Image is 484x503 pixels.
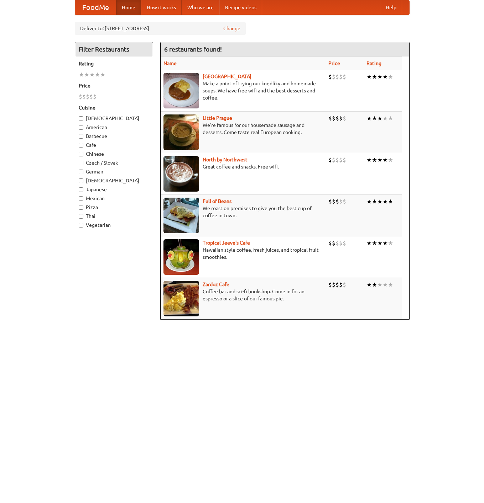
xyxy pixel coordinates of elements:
label: Mexican [79,195,149,202]
input: American [79,125,83,130]
li: $ [339,156,343,164]
li: ★ [388,156,393,164]
img: jeeves.jpg [163,239,199,275]
h5: Rating [79,60,149,67]
p: We roast on premises to give you the best cup of coffee in town. [163,205,323,219]
a: Who we are [182,0,219,15]
li: ★ [372,114,377,122]
li: ★ [89,71,95,79]
li: $ [343,198,346,205]
a: How it works [141,0,182,15]
li: ★ [382,156,388,164]
li: $ [332,73,335,81]
li: ★ [377,156,382,164]
input: Mexican [79,196,83,201]
li: ★ [366,114,372,122]
input: Thai [79,214,83,219]
a: Name [163,60,177,66]
label: Barbecue [79,133,149,140]
li: $ [82,93,86,101]
li: $ [343,239,346,247]
a: Home [116,0,141,15]
input: Japanese [79,187,83,192]
a: Zardoz Cafe [203,282,229,287]
li: ★ [366,198,372,205]
li: ★ [366,281,372,289]
li: ★ [382,198,388,205]
label: Vegetarian [79,221,149,229]
label: Cafe [79,141,149,149]
li: $ [332,281,335,289]
li: $ [339,198,343,205]
li: $ [339,114,343,122]
input: Pizza [79,205,83,210]
p: We're famous for our housemade sausage and desserts. Come taste real European cooking. [163,122,323,136]
li: $ [335,239,339,247]
label: Thai [79,213,149,220]
li: ★ [377,239,382,247]
label: [DEMOGRAPHIC_DATA] [79,177,149,184]
li: ★ [372,239,377,247]
a: Help [380,0,402,15]
li: ★ [372,198,377,205]
img: zardoz.jpg [163,281,199,316]
li: $ [328,114,332,122]
li: ★ [366,156,372,164]
label: Czech / Slovak [79,159,149,166]
li: ★ [388,198,393,205]
li: $ [335,114,339,122]
p: Great coffee and snacks. Free wifi. [163,163,323,170]
a: Price [328,60,340,66]
li: ★ [382,73,388,81]
li: ★ [84,71,89,79]
h5: Price [79,82,149,89]
p: Make a point of trying our knedlíky and homemade soups. We have free wifi and the best desserts a... [163,80,323,101]
li: ★ [366,73,372,81]
li: $ [332,114,335,122]
input: Cafe [79,143,83,148]
li: ★ [377,73,382,81]
a: Change [223,25,240,32]
input: [DEMOGRAPHIC_DATA] [79,116,83,121]
li: ★ [382,114,388,122]
li: ★ [388,114,393,122]
label: American [79,124,149,131]
h4: Filter Restaurants [75,42,153,57]
li: $ [328,281,332,289]
li: $ [343,114,346,122]
li: ★ [79,71,84,79]
label: Chinese [79,150,149,157]
li: $ [328,198,332,205]
input: [DEMOGRAPHIC_DATA] [79,178,83,183]
p: Hawaiian style coffee, fresh juices, and tropical fruit smoothies. [163,246,323,261]
li: $ [332,198,335,205]
li: $ [328,239,332,247]
label: German [79,168,149,175]
li: ★ [388,73,393,81]
li: $ [89,93,93,101]
a: FoodMe [75,0,116,15]
input: Barbecue [79,134,83,139]
input: German [79,170,83,174]
li: ★ [372,281,377,289]
li: ★ [388,239,393,247]
li: $ [332,239,335,247]
li: $ [343,281,346,289]
li: $ [335,73,339,81]
li: $ [332,156,335,164]
li: ★ [100,71,105,79]
img: czechpoint.jpg [163,73,199,108]
a: Little Prague [203,115,232,121]
a: Tropical Jeeve's Cafe [203,240,250,246]
div: Deliver to: [STREET_ADDRESS] [75,22,246,35]
ng-pluralize: 6 restaurants found! [164,46,222,53]
li: $ [328,156,332,164]
li: ★ [366,239,372,247]
label: Japanese [79,186,149,193]
li: $ [328,73,332,81]
li: $ [339,73,343,81]
li: ★ [388,281,393,289]
li: ★ [382,239,388,247]
h5: Cuisine [79,104,149,111]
